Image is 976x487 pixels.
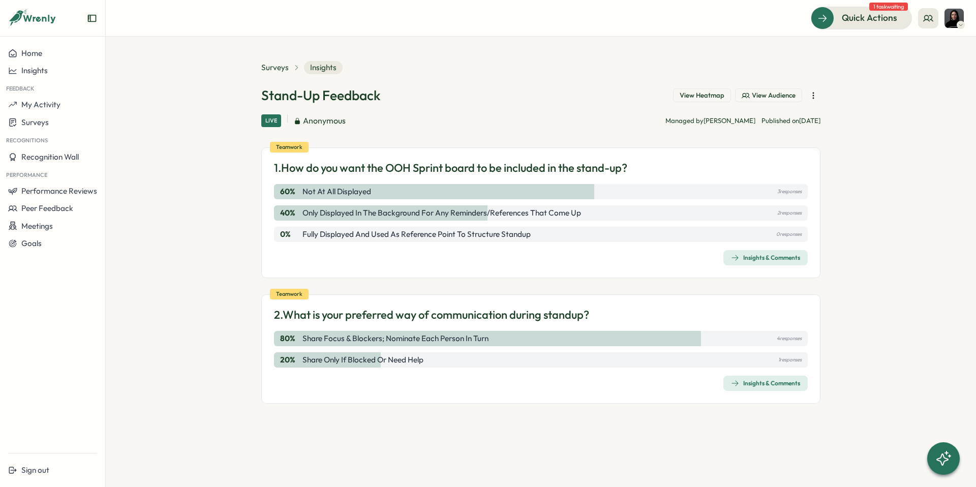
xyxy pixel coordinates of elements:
div: Teamwork [270,142,309,153]
p: 2. What is your preferred way of communication during standup? [274,307,589,323]
span: Home [21,48,42,58]
span: Anonymous [303,114,346,127]
h1: Stand-Up Feedback [261,86,380,104]
div: Insights & Comments [731,254,800,262]
span: Performance Reviews [21,186,97,196]
span: My Activity [21,100,60,109]
p: 20 % [280,354,300,366]
p: 0 % [280,229,300,240]
p: Managed by [665,116,755,126]
img: Lisa Scherer [944,9,964,28]
p: 0 responses [776,229,802,240]
button: Insights & Comments [723,376,808,391]
button: Insights & Comments [723,250,808,265]
p: 2 responses [777,207,802,219]
p: 3 responses [777,186,802,197]
p: 60 % [280,186,300,197]
p: Share only if blocked or need help [302,354,423,366]
p: Published on [761,116,820,126]
p: Share focus & blockers; nominate each person in turn [302,333,489,344]
p: 40 % [280,207,300,219]
a: Surveys [261,62,289,73]
p: Only displayed in the background for any reminders/references that come up [302,207,581,219]
span: View Heatmap [680,91,724,100]
span: Sign out [21,465,49,475]
span: [PERSON_NAME] [704,116,755,125]
span: Goals [21,238,42,248]
span: Meetings [21,221,53,231]
span: [DATE] [799,116,820,125]
p: 4 responses [777,333,802,344]
span: Recognition Wall [21,152,79,162]
span: Insights [21,66,48,75]
span: Surveys [21,117,49,127]
span: Peer Feedback [21,203,73,213]
p: 1. How do you want the OOH Sprint board to be included in the stand-up? [274,160,627,176]
span: View Audience [752,91,796,100]
span: Quick Actions [842,11,897,24]
button: Quick Actions [811,7,912,29]
div: Teamwork [270,289,309,299]
div: Insights & Comments [731,379,800,387]
p: 80 % [280,333,300,344]
span: Insights [304,61,343,74]
p: Fully displayed and used as reference point to structure standup [302,229,531,240]
button: Expand sidebar [87,13,97,23]
button: View Audience [735,88,802,103]
div: Live [261,114,281,127]
p: 1 responses [778,354,802,366]
p: Not at all displayed [302,186,371,197]
button: View Heatmap [673,88,731,103]
span: 1 task waiting [869,3,908,11]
